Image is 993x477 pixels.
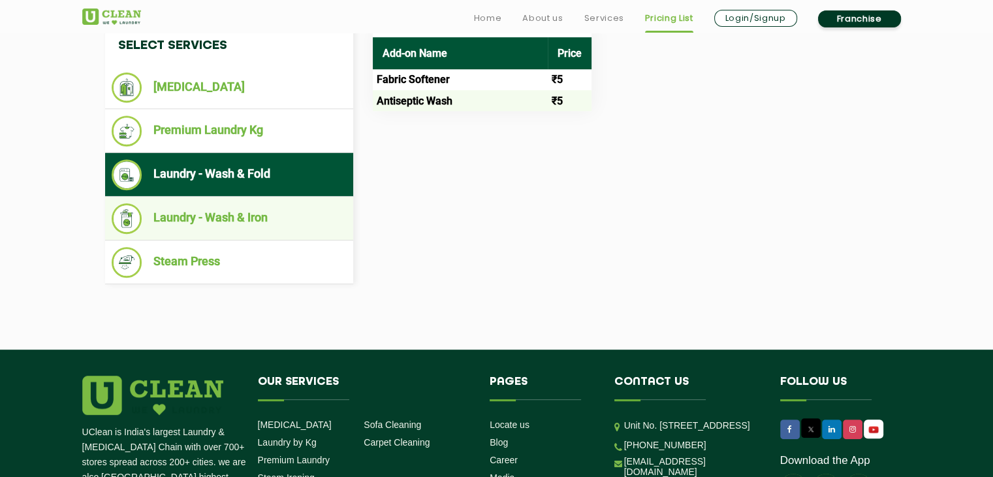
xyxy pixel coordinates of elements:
a: Pricing List [645,10,693,26]
img: Premium Laundry Kg [112,116,142,146]
li: Laundry - Wash & Iron [112,203,347,234]
li: Laundry - Wash & Fold [112,159,347,190]
img: Laundry - Wash & Iron [112,203,142,234]
h4: Contact us [614,376,761,401]
a: Blog [490,437,508,448]
td: ₹5 [548,90,591,111]
td: Antiseptic Wash [373,90,548,111]
h4: Our Services [258,376,471,401]
li: Premium Laundry Kg [112,116,347,146]
a: Home [474,10,502,26]
a: Services [584,10,623,26]
h4: Select Services [105,25,353,66]
td: ₹5 [548,69,591,90]
h4: Pages [490,376,595,401]
th: Price [548,37,591,69]
a: [MEDICAL_DATA] [258,419,332,430]
img: UClean Laundry and Dry Cleaning [865,423,882,436]
td: Fabric Softener [373,69,548,90]
a: Franchise [818,10,901,27]
img: logo.png [82,376,223,415]
a: Login/Signup [714,10,797,27]
a: [PHONE_NUMBER] [624,440,706,450]
a: [EMAIL_ADDRESS][DOMAIN_NAME] [624,456,761,477]
img: Steam Press [112,247,142,278]
a: Locate us [490,419,529,430]
img: Laundry - Wash & Fold [112,159,142,190]
p: Unit No. [STREET_ADDRESS] [624,418,761,433]
a: Sofa Cleaning [364,419,421,430]
a: Carpet Cleaning [364,437,430,448]
li: [MEDICAL_DATA] [112,73,347,103]
img: Dry Cleaning [112,73,142,103]
li: Steam Press [112,247,347,278]
a: Laundry by Kg [258,437,317,448]
img: UClean Laundry and Dry Cleaning [82,8,141,25]
a: Download the App [780,454,870,467]
a: Premium Laundry [258,455,330,465]
th: Add-on Name [373,37,548,69]
h4: Follow us [780,376,895,401]
a: Career [490,455,518,465]
a: About us [522,10,563,26]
